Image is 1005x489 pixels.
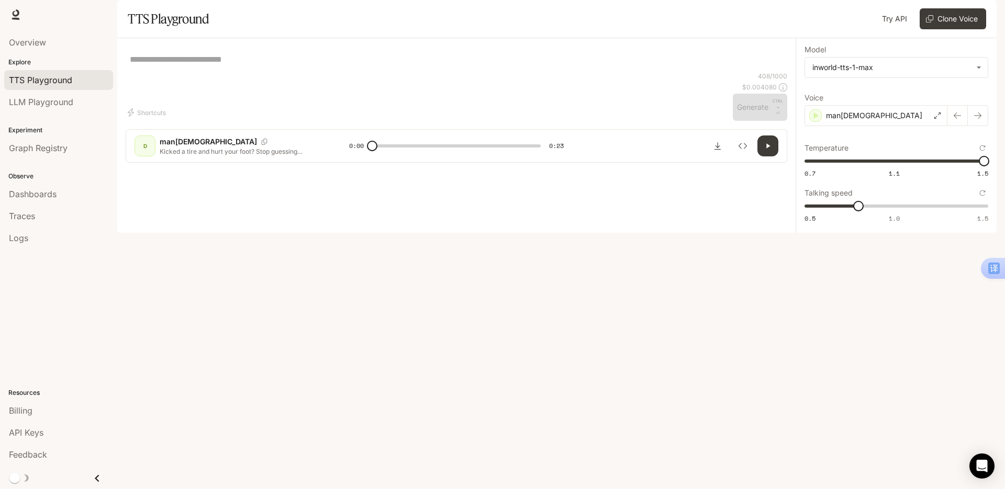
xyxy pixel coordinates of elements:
[160,147,324,156] p: Kicked a tire and hurt your foot? Stop guessing pressure, truckers! This AstroAI gauge takes seco...
[826,110,922,121] p: man[DEMOGRAPHIC_DATA]
[707,135,728,156] button: Download audio
[805,214,816,223] span: 0.5
[977,214,988,223] span: 1.5
[128,8,209,29] h1: TTS Playground
[160,137,257,147] p: man[DEMOGRAPHIC_DATA]
[889,214,900,223] span: 1.0
[805,94,823,101] p: Voice
[878,8,911,29] a: Try API
[805,46,826,53] p: Model
[805,58,988,77] div: inworld-tts-1-max
[920,8,986,29] button: Clone Voice
[126,104,170,121] button: Shortcuts
[812,62,971,73] div: inworld-tts-1-max
[257,139,272,145] button: Copy Voice ID
[349,141,364,151] span: 0:00
[977,187,988,199] button: Reset to default
[805,169,816,178] span: 0.7
[889,169,900,178] span: 1.1
[977,142,988,154] button: Reset to default
[969,453,995,479] div: Open Intercom Messenger
[977,169,988,178] span: 1.5
[805,189,853,197] p: Talking speed
[137,138,153,154] div: D
[805,144,848,152] p: Temperature
[732,135,753,156] button: Inspect
[742,83,777,92] p: $ 0.004080
[758,72,787,81] p: 408 / 1000
[549,141,564,151] span: 0:23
